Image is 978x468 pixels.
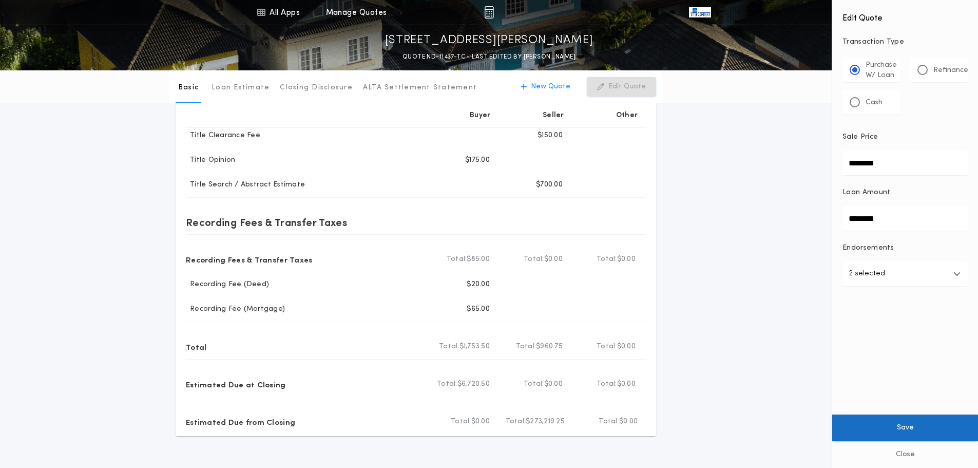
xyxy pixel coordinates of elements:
b: Total: [524,379,544,389]
p: Recording Fees & Transfer Taxes [186,214,347,231]
b: Total: [524,254,544,265]
input: Loan Amount [842,206,968,231]
span: $0.00 [619,417,638,427]
b: Total: [597,342,617,352]
b: Total: [516,342,536,352]
span: $0.00 [617,254,636,265]
p: QUOTE ND-11437-TC - LAST EDITED BY [PERSON_NAME] [402,52,576,62]
b: Total: [447,254,467,265]
p: Purchase W/ Loan [866,60,897,81]
p: Recording Fees & Transfer Taxes [186,251,313,268]
b: Total: [599,417,619,427]
p: Closing Disclosure [280,83,353,93]
p: Refinance [933,65,968,76]
img: img [484,6,494,18]
span: $0.00 [471,417,490,427]
p: Endorsements [842,243,968,253]
input: Sale Price [842,151,968,175]
b: Total: [451,417,471,427]
button: Save [832,415,978,441]
span: $960.75 [536,342,563,352]
span: $0.00 [544,379,563,389]
p: Title Clearance Fee [186,130,260,141]
img: vs-icon [689,7,711,17]
p: $65.00 [467,304,490,314]
p: Total [186,339,206,355]
p: Estimated Due from Closing [186,414,295,430]
span: $1,753.50 [459,342,490,352]
p: Other [616,110,638,121]
p: Title Opinion [186,155,235,165]
span: $273,219.25 [526,417,565,427]
p: Sale Price [842,132,878,142]
p: 2 selected [849,268,885,280]
p: Recording Fee (Deed) [186,279,269,290]
p: Edit Quote [608,82,646,92]
button: 2 selected [842,261,968,286]
p: Estimated Due at Closing [186,376,286,392]
p: $700.00 [536,180,563,190]
p: New Quote [531,82,570,92]
p: $175.00 [465,155,490,165]
b: Total: [597,254,617,265]
span: $6,720.50 [457,379,490,389]
span: $0.00 [544,254,563,265]
p: Basic [178,83,199,93]
p: $20.00 [467,279,490,290]
p: Seller [543,110,564,121]
p: Loan Estimate [212,83,270,93]
b: Total: [437,379,457,389]
p: $150.00 [538,130,563,141]
p: Recording Fee (Mortgage) [186,304,285,314]
button: Edit Quote [587,77,656,97]
b: Total: [597,379,617,389]
span: $85.00 [467,254,490,265]
p: Title Search / Abstract Estimate [186,180,305,190]
button: New Quote [510,77,581,97]
p: Buyer [470,110,490,121]
button: Close [832,441,978,468]
p: [STREET_ADDRESS][PERSON_NAME] [385,32,593,49]
p: Cash [866,98,883,108]
span: $0.00 [617,342,636,352]
p: ALTA Settlement Statement [363,83,477,93]
b: Total: [506,417,526,427]
span: $0.00 [617,379,636,389]
h4: Edit Quote [842,6,968,25]
p: Loan Amount [842,188,891,198]
p: Transaction Type [842,37,968,47]
b: Total: [439,342,459,352]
